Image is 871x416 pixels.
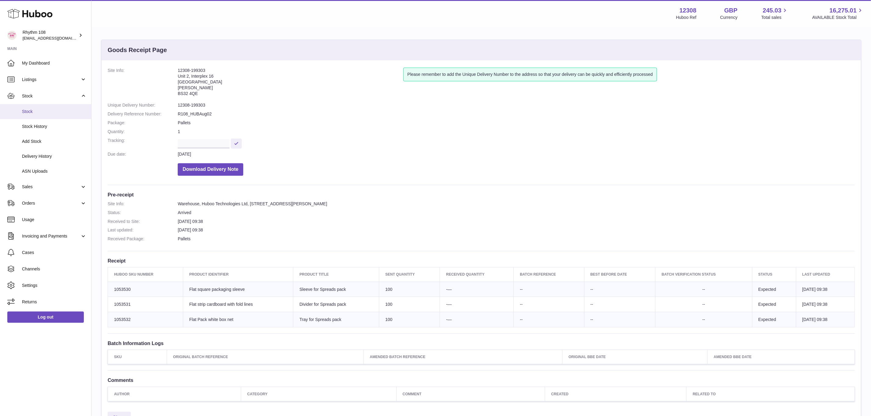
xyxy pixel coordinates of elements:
dt: Site Info: [108,68,178,99]
th: Batch Reference [514,267,584,282]
span: Orders [22,200,80,206]
a: 245.03 Total sales [761,6,788,20]
td: Flat Pack white box net [183,312,293,327]
span: 16,275.01 [830,6,857,15]
span: Stock History [22,124,87,129]
dt: Package: [108,120,178,126]
span: 245.03 [763,6,781,15]
td: -- [514,297,584,312]
td: Flat strip cardboard with fold lines [183,297,293,312]
td: 100 [379,312,440,327]
dd: [DATE] [178,151,855,157]
th: Author [108,387,241,401]
span: My Dashboard [22,60,87,66]
th: Best Before Date [584,267,655,282]
td: Expected [752,282,796,297]
dd: R108_HUBAug02 [178,111,855,117]
th: Sent Quantity [379,267,440,282]
dt: Due date: [108,151,178,157]
td: 100 [379,282,440,297]
strong: GBP [724,6,737,15]
td: -- [584,312,655,327]
th: Original Batch Reference [167,350,363,364]
th: Received Quantity [440,267,514,282]
span: Channels [22,266,87,272]
h3: Batch Information Logs [108,340,855,347]
dt: Site Info: [108,201,178,207]
td: [DATE] 09:38 [796,282,855,297]
span: Cases [22,250,87,256]
dt: Last updated: [108,227,178,233]
th: Created [545,387,686,401]
dt: Delivery Reference Number: [108,111,178,117]
h3: Goods Receipt Page [108,46,167,54]
span: [EMAIL_ADDRESS][DOMAIN_NAME] [23,36,90,41]
strong: 12308 [680,6,697,15]
td: -- [514,282,584,297]
td: Expected [752,312,796,327]
td: Divider for Spreads pack [293,297,379,312]
dd: Arrived [178,210,855,216]
span: ASN Uploads [22,168,87,174]
dt: Status: [108,210,178,216]
td: 1053532 [108,312,183,327]
h3: Pre-receipt [108,191,855,198]
dt: Unique Delivery Number: [108,102,178,108]
h3: Comments [108,377,855,383]
th: Category [241,387,396,401]
th: Related to [687,387,855,401]
th: Product title [293,267,379,282]
dt: Received Package: [108,236,178,242]
h3: Receipt [108,257,855,264]
dt: Received to Site: [108,219,178,224]
span: Sales [22,184,80,190]
th: Huboo SKU Number [108,267,183,282]
span: Listings [22,77,80,83]
td: Expected [752,297,796,312]
span: AVAILABLE Stock Total [812,15,864,20]
span: Add Stock [22,139,87,144]
span: Invoicing and Payments [22,233,80,239]
dd: [DATE] 09:38 [178,219,855,224]
th: Comment [396,387,545,401]
span: Settings [22,283,87,288]
td: Flat square packaging sleeve [183,282,293,297]
div: -- [662,317,746,323]
dt: Tracking: [108,138,178,148]
th: Original BBE Date [562,350,707,364]
a: Log out [7,312,84,323]
div: -- [662,301,746,307]
dd: 1 [178,129,855,135]
dd: Pallets [178,236,855,242]
th: SKU [108,350,167,364]
td: -- [584,282,655,297]
span: Usage [22,217,87,223]
td: 1053531 [108,297,183,312]
th: Status [752,267,796,282]
img: orders@rhythm108.com [7,31,16,40]
dd: Pallets [178,120,855,126]
th: Product Identifier [183,267,293,282]
td: -— [440,297,514,312]
td: [DATE] 09:38 [796,297,855,312]
span: Delivery History [22,153,87,159]
dd: [DATE] 09:38 [178,227,855,233]
th: Last updated [796,267,855,282]
address: 12308-199303 Unit 2, Interplex 16 [GEOGRAPHIC_DATA] [PERSON_NAME] BS32 4QE [178,68,403,99]
td: Sleeve for Spreads pack [293,282,379,297]
td: -— [440,312,514,327]
span: Total sales [761,15,788,20]
button: Download Delivery Note [178,163,243,176]
div: Please remember to add the Unique Delivery Number to the address so that your delivery can be qui... [403,68,657,81]
td: 100 [379,297,440,312]
th: Amended BBE Date [708,350,855,364]
dd: Warehouse, Huboo Technologies Ltd, [STREET_ADDRESS][PERSON_NAME] [178,201,855,207]
td: -- [514,312,584,327]
span: Returns [22,299,87,305]
div: Currency [720,15,738,20]
td: -— [440,282,514,297]
div: -- [662,287,746,292]
span: Stock [22,109,87,115]
th: Amended Batch Reference [364,350,562,364]
dt: Quantity: [108,129,178,135]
